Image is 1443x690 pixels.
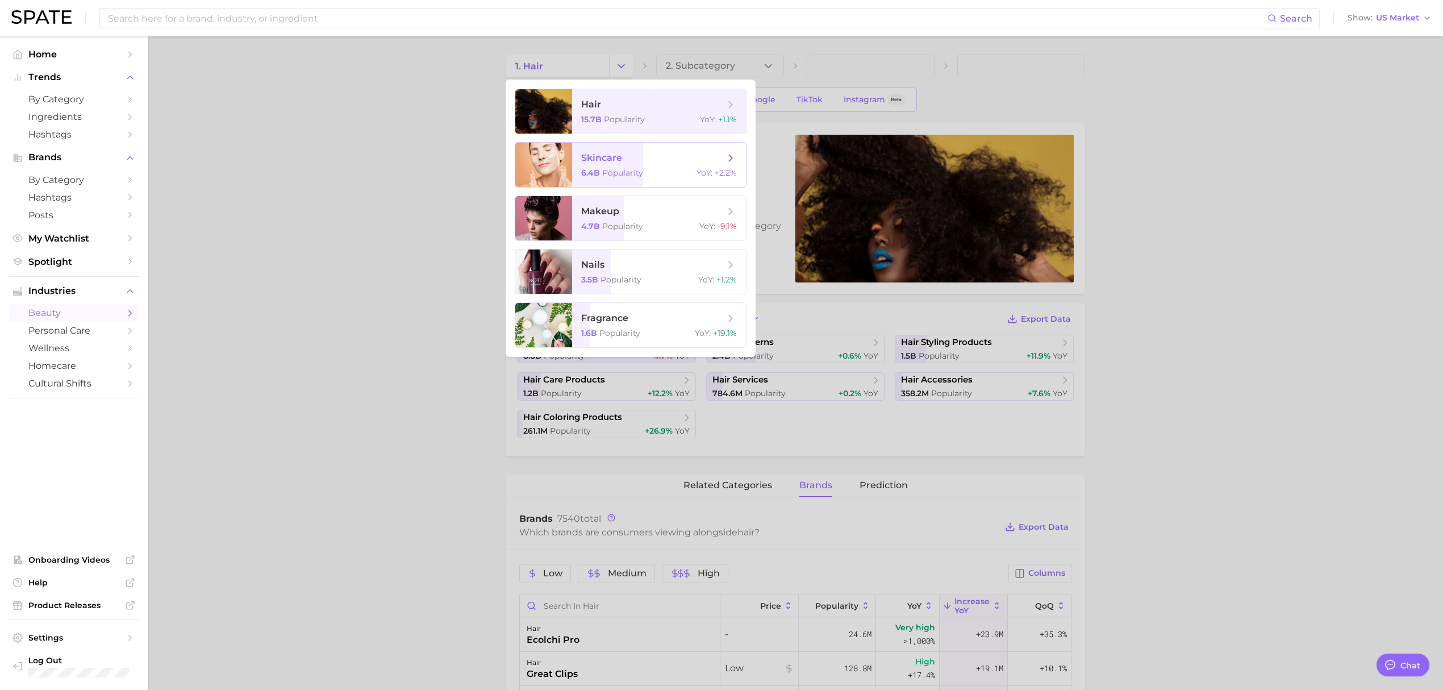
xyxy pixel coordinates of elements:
[581,206,619,217] span: makeup
[698,275,714,285] span: YoY :
[602,168,643,178] span: Popularity
[9,230,139,247] a: My Watchlist
[718,221,737,231] span: -9.1%
[581,313,628,323] span: fragrance
[581,259,604,270] span: nails
[9,652,139,681] a: Log out. Currently logged in with e-mail hannah.kohl@croda.com.
[28,72,119,82] span: Trends
[9,339,139,357] a: wellness
[9,551,139,568] a: Onboarding Videos
[28,325,119,336] span: personal care
[9,90,139,108] a: by Category
[700,114,716,124] span: YoY :
[9,375,139,392] a: cultural shifts
[581,275,598,285] span: 3.5b
[28,111,119,122] span: Ingredients
[28,49,119,60] span: Home
[9,206,139,224] a: Posts
[581,328,597,338] span: 1.6b
[9,108,139,126] a: Ingredients
[715,168,737,178] span: +2.2%
[697,168,712,178] span: YoY :
[506,80,756,357] ul: Change Category
[11,10,72,24] img: SPATE
[28,655,130,666] span: Log Out
[581,221,600,231] span: 4.7b
[9,45,139,63] a: Home
[28,94,119,105] span: by Category
[1345,11,1434,26] button: ShowUS Market
[28,555,119,565] span: Onboarding Videos
[9,574,139,591] a: Help
[28,174,119,185] span: by Category
[28,129,119,140] span: Hashtags
[1348,15,1373,21] span: Show
[9,597,139,614] a: Product Releases
[9,282,139,300] button: Industries
[581,152,622,163] span: skincare
[581,168,600,178] span: 6.4b
[9,189,139,206] a: Hashtags
[28,378,119,389] span: cultural shifts
[28,256,119,267] span: Spotlight
[699,221,715,231] span: YoY :
[581,99,601,110] span: hair
[581,114,602,124] span: 15.7b
[28,633,119,643] span: Settings
[28,210,119,221] span: Posts
[9,629,139,646] a: Settings
[602,221,643,231] span: Popularity
[107,9,1267,28] input: Search here for a brand, industry, or ingredient
[604,114,645,124] span: Popularity
[28,360,119,371] span: homecare
[1280,13,1312,24] span: Search
[9,126,139,143] a: Hashtags
[28,343,119,354] span: wellness
[9,69,139,86] button: Trends
[28,286,119,296] span: Industries
[9,253,139,271] a: Spotlight
[28,233,119,244] span: My Watchlist
[9,322,139,339] a: personal care
[718,114,737,124] span: +1.1%
[28,307,119,318] span: beauty
[9,357,139,375] a: homecare
[599,328,640,338] span: Popularity
[716,275,737,285] span: +1.2%
[28,600,119,610] span: Product Releases
[9,149,139,166] button: Brands
[695,328,711,338] span: YoY :
[600,275,641,285] span: Popularity
[28,192,119,203] span: Hashtags
[9,171,139,189] a: by Category
[9,304,139,322] a: beauty
[28,577,119,588] span: Help
[713,328,737,338] span: +19.1%
[1376,15,1419,21] span: US Market
[28,152,119,163] span: Brands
